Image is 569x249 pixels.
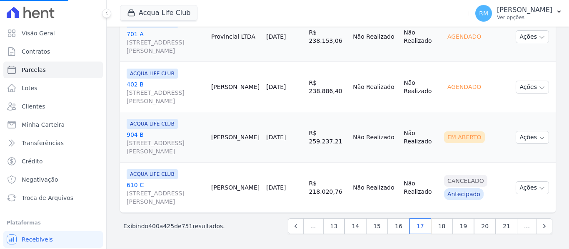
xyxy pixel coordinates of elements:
a: Next [537,218,552,234]
a: 14 [344,218,366,234]
span: Lotes [22,84,37,92]
td: R$ 238.886,40 [306,62,350,112]
a: Crédito [3,153,103,170]
div: Em Aberto [444,131,485,143]
p: Ver opções [497,14,552,21]
span: [STREET_ADDRESS][PERSON_NAME] [127,38,205,55]
button: Ações [516,131,549,144]
span: … [517,218,537,234]
td: [PERSON_NAME] [208,62,263,112]
td: Não Realizado [349,62,400,112]
td: R$ 238.153,06 [306,12,350,62]
p: [PERSON_NAME] [497,6,552,14]
a: 21 [496,218,517,234]
div: Agendado [444,81,484,93]
a: 610 C[STREET_ADDRESS][PERSON_NAME] [127,181,205,206]
td: Não Realizado [400,62,441,112]
span: [STREET_ADDRESS][PERSON_NAME] [127,89,205,105]
button: Ações [516,81,549,94]
td: Não Realizado [400,12,441,62]
span: Minha Carteira [22,121,65,129]
a: Previous [288,218,304,234]
td: Não Realizado [349,163,400,213]
a: Lotes [3,80,103,96]
td: Não Realizado [400,112,441,163]
a: Clientes [3,98,103,115]
div: Cancelado [444,175,487,187]
span: 425 [163,223,174,229]
button: RM [PERSON_NAME] Ver opções [469,2,569,25]
span: Negativação [22,175,58,184]
div: Agendado [444,31,484,42]
span: 751 [182,223,193,229]
a: [DATE] [266,134,286,141]
a: Negativação [3,171,103,188]
span: Parcelas [22,66,46,74]
td: R$ 218.020,76 [306,163,350,213]
a: 701 A[STREET_ADDRESS][PERSON_NAME] [127,30,205,55]
td: R$ 259.237,21 [306,112,350,163]
a: 16 [388,218,409,234]
a: 904 B[STREET_ADDRESS][PERSON_NAME] [127,131,205,155]
div: Antecipado [444,188,484,200]
a: 20 [474,218,496,234]
span: [STREET_ADDRESS][PERSON_NAME] [127,139,205,155]
span: [STREET_ADDRESS][PERSON_NAME] [127,189,205,206]
td: Provincial LTDA [208,12,263,62]
a: Recebíveis [3,231,103,248]
span: Contratos [22,47,50,56]
td: [PERSON_NAME] [208,163,263,213]
td: Não Realizado [400,163,441,213]
a: 19 [453,218,474,234]
span: Crédito [22,157,43,165]
a: 17 [409,218,431,234]
a: Visão Geral [3,25,103,42]
span: Troca de Arquivos [22,194,73,202]
span: Visão Geral [22,29,55,37]
span: Clientes [22,102,45,111]
td: Não Realizado [349,12,400,62]
div: Plataformas [7,218,100,228]
p: Exibindo a de resultados. [123,222,225,230]
td: [PERSON_NAME] [208,112,263,163]
a: 13 [323,218,345,234]
a: Minha Carteira [3,116,103,133]
span: ACQUA LIFE CLUB [127,119,178,129]
a: Parcelas [3,62,103,78]
span: Recebíveis [22,235,53,244]
a: 18 [431,218,453,234]
td: Não Realizado [349,112,400,163]
button: Ações [516,181,549,194]
a: 15 [366,218,388,234]
a: [DATE] [266,184,286,191]
span: ACQUA LIFE CLUB [127,169,178,179]
span: 400 [148,223,160,229]
a: Troca de Arquivos [3,190,103,206]
a: 402 B[STREET_ADDRESS][PERSON_NAME] [127,80,205,105]
span: Transferências [22,139,64,147]
a: Transferências [3,135,103,151]
button: Ações [516,30,549,43]
a: [DATE] [266,84,286,90]
span: ACQUA LIFE CLUB [127,69,178,79]
span: RM [479,10,488,16]
span: … [303,218,323,234]
a: [DATE] [266,33,286,40]
button: Acqua Life Club [120,5,197,21]
a: Contratos [3,43,103,60]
